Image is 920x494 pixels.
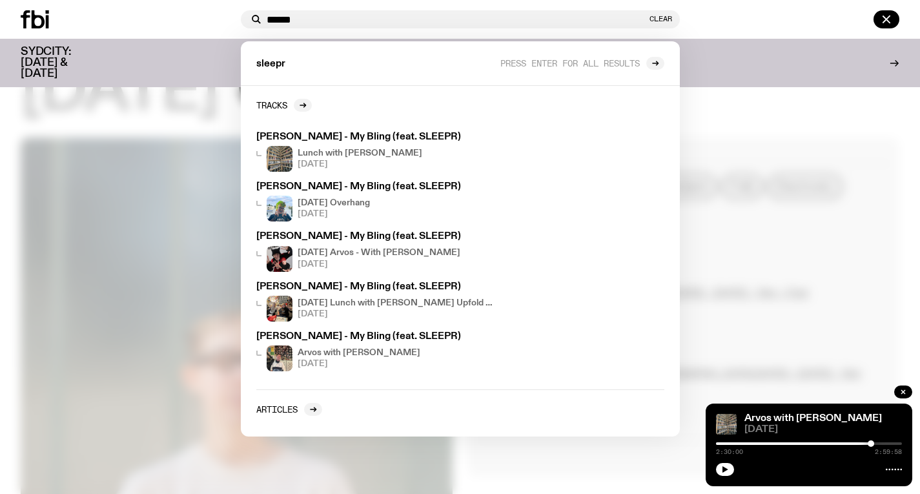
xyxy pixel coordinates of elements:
[256,282,494,292] h3: [PERSON_NAME] - My Bling (feat. SLEEPR)
[251,127,499,177] a: [PERSON_NAME] - My Bling (feat. SLEEPR)A corner shot of the fbi music libraryLunch with [PERSON_N...
[298,149,422,158] h4: Lunch with [PERSON_NAME]
[500,57,664,70] a: Press enter for all results
[21,46,103,79] h3: SYDCITY: [DATE] & [DATE]
[251,277,499,327] a: [PERSON_NAME] - My Bling (feat. SLEEPR)Adam and Zara Presenting Together :)[DATE] Lunch with [PER...
[875,449,902,455] span: 2:59:58
[251,227,499,276] a: [PERSON_NAME] - My Bling (feat. SLEEPR)[DATE] Arvos - With [PERSON_NAME][DATE]
[256,404,298,414] h2: Articles
[256,99,312,112] a: Tracks
[298,360,420,368] span: [DATE]
[298,310,494,318] span: [DATE]
[251,327,499,376] a: [PERSON_NAME] - My Bling (feat. SLEEPR)Arvos with [PERSON_NAME][DATE]
[716,414,737,435] img: A corner shot of the fbi music library
[298,249,460,257] h4: [DATE] Arvos - With [PERSON_NAME]
[256,182,494,192] h3: [PERSON_NAME] - My Bling (feat. SLEEPR)
[716,449,743,455] span: 2:30:00
[744,425,902,435] span: [DATE]
[251,177,499,227] a: [PERSON_NAME] - My Bling (feat. SLEEPR)[DATE] Overhang[DATE]
[298,349,420,357] h4: Arvos with [PERSON_NAME]
[298,299,494,307] h4: [DATE] Lunch with [PERSON_NAME] Upfold // [PERSON_NAME]'s First Show As Co-host
[649,15,672,23] button: Clear
[267,296,292,322] img: Adam and Zara Presenting Together :)
[298,199,370,207] h4: [DATE] Overhang
[256,403,322,416] a: Articles
[744,413,882,424] a: Arvos with [PERSON_NAME]
[298,260,460,269] span: [DATE]
[256,59,285,69] span: sleepr
[500,58,640,68] span: Press enter for all results
[256,232,494,242] h3: [PERSON_NAME] - My Bling (feat. SLEEPR)
[267,146,292,172] img: A corner shot of the fbi music library
[298,210,370,218] span: [DATE]
[298,160,422,169] span: [DATE]
[256,132,494,142] h3: [PERSON_NAME] - My Bling (feat. SLEEPR)
[256,332,494,342] h3: [PERSON_NAME] - My Bling (feat. SLEEPR)
[256,100,287,110] h2: Tracks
